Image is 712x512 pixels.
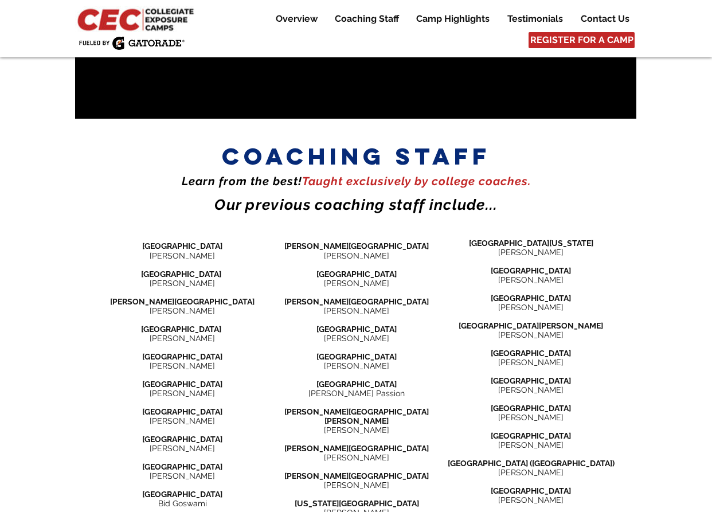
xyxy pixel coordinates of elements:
[491,431,571,440] span: [GEOGRAPHIC_DATA]
[142,490,222,499] span: [GEOGRAPHIC_DATA]
[491,266,571,275] span: [GEOGRAPHIC_DATA]
[150,416,215,425] span: [PERSON_NAME]
[410,12,495,26] p: Camp Highlights
[491,376,571,385] span: [GEOGRAPHIC_DATA]
[302,174,531,188] span: Taught exclusively by college coaches​.
[270,12,323,26] p: Overview
[530,34,633,46] span: REGISTER FOR A CAMP
[150,361,215,370] span: [PERSON_NAME]
[142,352,222,361] span: [GEOGRAPHIC_DATA]
[308,389,405,398] span: [PERSON_NAME] Passion
[498,413,564,422] span: [PERSON_NAME]
[284,444,429,453] span: [PERSON_NAME][GEOGRAPHIC_DATA]
[141,325,221,334] span: [GEOGRAPHIC_DATA]
[316,325,397,334] span: [GEOGRAPHIC_DATA]
[529,32,635,48] a: REGISTER FOR A CAMP
[324,425,389,435] span: [PERSON_NAME]
[326,12,407,26] a: Coaching Staff
[498,248,564,257] span: [PERSON_NAME]
[267,12,326,26] a: Overview
[150,306,215,315] span: [PERSON_NAME]
[284,241,429,251] span: [PERSON_NAME][GEOGRAPHIC_DATA]
[150,279,215,288] span: [PERSON_NAME]
[316,352,397,361] span: [GEOGRAPHIC_DATA]
[324,334,389,343] span: [PERSON_NAME]
[316,269,397,279] span: [GEOGRAPHIC_DATA]
[214,196,498,213] span: Our previous coaching staff include...
[324,480,389,490] span: [PERSON_NAME]
[324,453,389,462] span: [PERSON_NAME]
[491,349,571,358] span: [GEOGRAPHIC_DATA]
[142,241,222,251] span: [GEOGRAPHIC_DATA]
[150,444,215,453] span: [PERSON_NAME]
[141,269,221,279] span: [GEOGRAPHIC_DATA]
[498,330,564,339] span: [PERSON_NAME]
[572,12,637,26] a: Contact Us
[498,468,564,477] span: [PERSON_NAME]
[575,12,635,26] p: Contact Us
[142,407,222,416] span: [GEOGRAPHIC_DATA]
[158,499,207,508] span: Bid Goswami
[295,499,419,508] span: [US_STATE][GEOGRAPHIC_DATA]
[498,358,564,367] span: [PERSON_NAME]
[448,459,615,468] span: [GEOGRAPHIC_DATA] ([GEOGRAPHIC_DATA])
[491,486,571,495] span: [GEOGRAPHIC_DATA]
[329,12,405,26] p: Coaching Staff
[502,12,569,26] p: Testimonials
[259,12,637,26] nav: Site
[499,12,572,26] a: Testimonials
[79,36,185,50] img: Fueled by Gatorade.png
[408,12,498,26] a: Camp Highlights
[498,275,564,284] span: [PERSON_NAME]
[459,321,603,330] span: [GEOGRAPHIC_DATA][PERSON_NAME]
[491,294,571,303] span: [GEOGRAPHIC_DATA]
[284,407,429,425] span: [PERSON_NAME][GEOGRAPHIC_DATA][PERSON_NAME]
[150,251,215,260] span: [PERSON_NAME]
[142,435,222,444] span: [GEOGRAPHIC_DATA]
[222,142,491,171] span: coaching staff
[142,462,222,471] span: [GEOGRAPHIC_DATA]
[182,174,302,188] span: Learn from the best!
[142,380,222,389] span: [GEOGRAPHIC_DATA]
[284,471,429,480] span: [PERSON_NAME][GEOGRAPHIC_DATA]
[150,389,215,398] span: [PERSON_NAME]
[75,6,199,32] img: CEC Logo Primary_edited.jpg
[498,385,564,394] span: [PERSON_NAME]
[498,495,564,505] span: [PERSON_NAME]
[150,471,215,480] span: [PERSON_NAME]
[324,251,389,260] span: [PERSON_NAME]
[284,297,429,306] span: [PERSON_NAME][GEOGRAPHIC_DATA]
[110,297,255,306] span: [PERSON_NAME][GEOGRAPHIC_DATA]
[498,303,564,312] span: [PERSON_NAME]
[324,306,389,315] span: [PERSON_NAME]
[491,404,571,413] span: [GEOGRAPHIC_DATA]
[150,334,215,343] span: [PERSON_NAME]
[469,239,593,248] span: [GEOGRAPHIC_DATA][US_STATE]
[324,361,389,370] span: [PERSON_NAME]
[324,279,389,288] span: [PERSON_NAME]
[316,380,397,389] span: [GEOGRAPHIC_DATA]
[498,440,564,450] span: [PERSON_NAME]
